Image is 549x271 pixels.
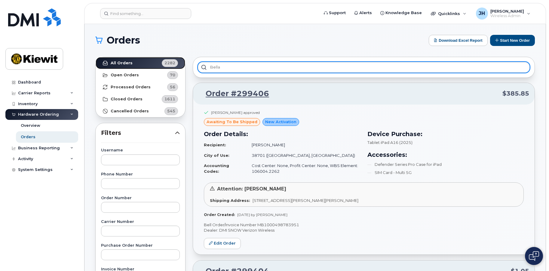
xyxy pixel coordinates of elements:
[204,238,241,249] a: Edit Order
[96,69,185,81] a: Open Orders70
[207,119,257,125] span: awaiting to be shipped
[217,186,286,192] span: Attention: [PERSON_NAME]
[164,96,175,102] span: 1611
[367,170,524,175] li: SIM Card - Multi 5G
[204,142,226,147] strong: Recipient:
[246,160,360,176] td: Cost Center: None, Profit Center: None, WBS Element: 106004.2262
[101,244,180,248] label: Purchase Order Number
[101,220,180,224] label: Carrier Number
[529,251,539,261] img: Open chat
[246,140,360,150] td: [PERSON_NAME]
[111,73,139,78] strong: Open Orders
[204,212,235,217] strong: Order Created:
[101,196,180,200] label: Order Number
[210,198,250,203] strong: Shipping Address:
[204,153,229,158] strong: City of Use:
[167,108,175,114] span: 545
[111,61,133,65] strong: All Orders
[198,62,530,73] input: Search in orders
[198,88,269,99] a: Order #299406
[367,162,524,167] li: Defender Series Pro Case for iPad
[204,129,360,139] h3: Order Details:
[367,150,524,159] h3: Accessories:
[111,97,143,102] strong: Closed Orders
[101,148,180,152] label: Username
[96,105,185,117] a: Cancelled Orders545
[237,212,287,217] span: [DATE] by [PERSON_NAME]
[96,57,185,69] a: All Orders2282
[111,85,151,90] strong: Processed Orders
[101,172,180,176] label: Phone Number
[211,110,260,115] div: [PERSON_NAME] approved
[204,227,524,233] p: Dealer: DMI SNOW Verizon Wireless
[367,140,413,145] span: Tablet iPad A16 (2025)
[170,72,175,78] span: 70
[204,222,524,228] p: Bell Order/Invoice Number MB1000498783951
[204,163,229,174] strong: Accounting Codes:
[429,35,488,46] button: Download Excel Report
[253,198,358,203] span: [STREET_ADDRESS][PERSON_NAME][PERSON_NAME]
[246,150,360,161] td: 38701 ([GEOGRAPHIC_DATA], [GEOGRAPHIC_DATA])
[164,60,175,66] span: 2282
[101,129,175,137] span: Filters
[96,81,185,93] a: Processed Orders56
[265,119,296,125] span: New Activation
[111,109,149,114] strong: Cancelled Orders
[502,89,529,98] span: $385.85
[170,84,175,90] span: 56
[367,129,524,139] h3: Device Purchase:
[96,93,185,105] a: Closed Orders1611
[490,35,535,46] button: Start New Order
[107,36,140,45] span: Orders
